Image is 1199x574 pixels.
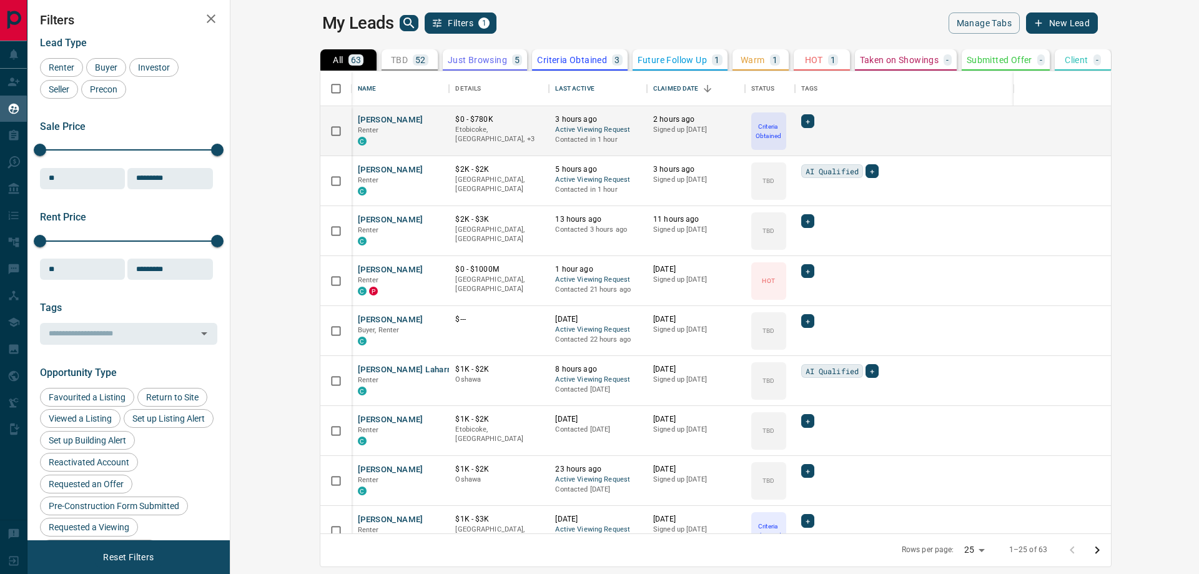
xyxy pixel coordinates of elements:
div: + [801,464,814,478]
span: Renter [358,376,379,384]
p: - [1096,56,1098,64]
p: Signed up [DATE] [653,275,739,285]
div: Investor [129,58,179,77]
p: [DATE] [555,414,641,425]
div: Buyer [86,58,126,77]
div: Last Active [555,71,594,106]
span: Precon [86,84,122,94]
button: [PERSON_NAME] [358,214,423,226]
span: Lead Type [40,37,87,49]
p: Rows per page: [902,545,954,555]
div: + [801,214,814,228]
p: Submitted Offer [967,56,1032,64]
p: [DATE] [653,314,739,325]
div: condos.ca [358,487,367,495]
p: HOT [762,276,774,285]
span: AI Qualified [806,165,859,177]
p: Taken on Showings [860,56,939,64]
div: + [801,114,814,128]
p: [GEOGRAPHIC_DATA], [GEOGRAPHIC_DATA] [455,175,543,194]
span: Renter [358,526,379,534]
p: 1 [714,56,719,64]
p: Contacted 3 hours ago [555,225,641,235]
p: Signed up [DATE] [653,425,739,435]
p: Contacted [DATE] [555,385,641,395]
p: $--- [455,314,543,325]
span: Renter [358,476,379,484]
div: Favourited a Listing [40,388,134,407]
button: [PERSON_NAME] [358,114,423,126]
p: HOT [805,56,823,64]
div: Tags [795,71,1186,106]
span: Return to Site [142,392,203,402]
span: + [806,465,810,477]
span: Renter [358,126,379,134]
button: search button [400,15,418,31]
div: + [801,314,814,328]
div: Seller [40,80,78,99]
span: Reactivated Account [44,457,134,467]
button: [PERSON_NAME] [358,464,423,476]
span: Renter [358,226,379,234]
p: $0 - $780K [455,114,543,125]
p: 52 [415,56,426,64]
p: 13 hours ago [555,214,641,225]
div: property.ca [369,287,378,295]
h1: My Leads [322,13,394,33]
div: condos.ca [358,437,367,445]
p: $1K - $2K [455,364,543,375]
span: + [806,415,810,427]
button: Reset Filters [95,547,162,568]
p: $1K - $2K [455,464,543,475]
span: Active Viewing Request [555,475,641,485]
p: [DATE] [555,314,641,325]
span: + [806,315,810,327]
p: Signed up [DATE] [653,525,739,535]
div: condos.ca [358,237,367,245]
p: Oshawa [455,375,543,385]
button: [PERSON_NAME] [358,414,423,426]
p: TBD [762,376,774,385]
p: [DATE] [653,264,739,275]
button: [PERSON_NAME] [358,314,423,326]
p: Just Browsing [448,56,507,64]
p: [DATE] [653,414,739,425]
p: 63 [351,56,362,64]
span: Renter [44,62,79,72]
span: Active Viewing Request [555,175,641,186]
button: [PERSON_NAME] [358,514,423,526]
p: [GEOGRAPHIC_DATA], [GEOGRAPHIC_DATA] [455,275,543,294]
p: [DATE] [653,364,739,375]
span: Active Viewing Request [555,375,641,385]
p: Signed up [DATE] [653,375,739,385]
span: Active Viewing Request [555,325,641,335]
p: Warm [741,56,765,64]
button: [PERSON_NAME] Laharni [PERSON_NAME] [358,364,521,376]
p: 8 hours ago [555,364,641,375]
p: [DATE] [653,464,739,475]
p: Signed up [DATE] [653,125,739,135]
span: Active Viewing Request [555,525,641,535]
div: condos.ca [358,287,367,295]
p: Contacted in 1 hour [555,185,641,195]
p: 11 hours ago [653,214,739,225]
span: + [870,365,874,377]
p: Criteria Obtained [752,122,785,141]
div: Requested a Viewing [40,518,138,537]
p: 23 hours ago [555,464,641,475]
p: $0 - $1000M [455,264,543,275]
p: - [1040,56,1042,64]
div: 25 [959,541,989,559]
div: condos.ca [358,187,367,195]
div: Last Active [549,71,647,106]
div: + [801,264,814,278]
span: Renter [358,176,379,184]
div: Precon [81,80,126,99]
div: Return to Site [137,388,207,407]
span: Seller [44,84,74,94]
p: Contacted in 1 hour [555,135,641,145]
div: Reactivated Account [40,453,138,472]
span: Rent Price [40,211,86,223]
div: Requested an Offer [40,475,132,493]
div: condos.ca [358,387,367,395]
